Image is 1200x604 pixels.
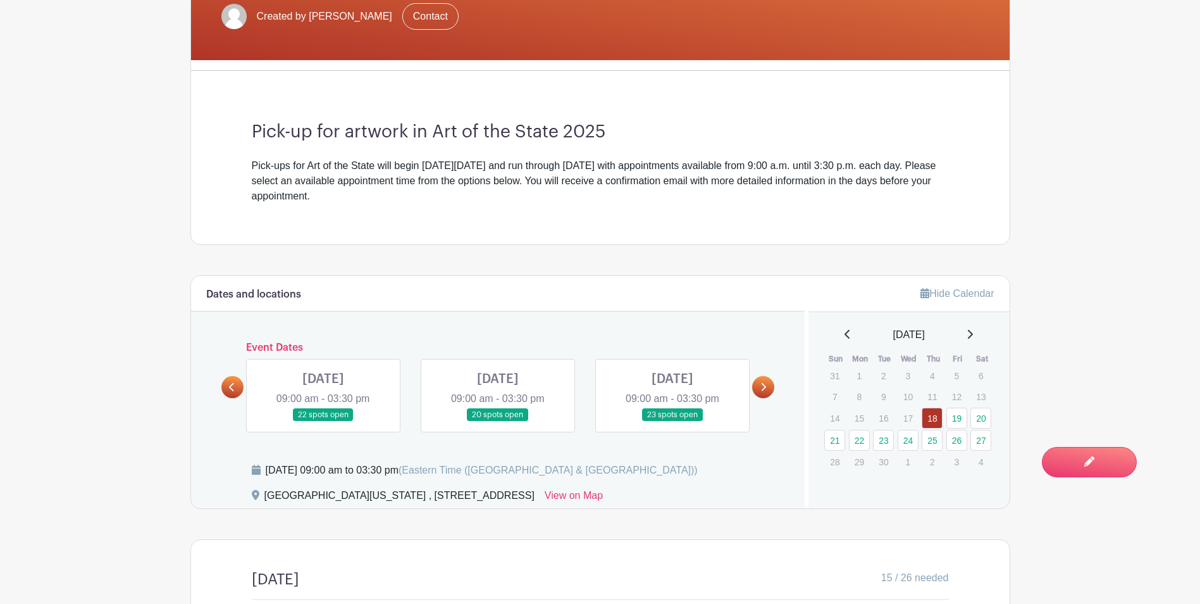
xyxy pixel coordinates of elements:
h6: Dates and locations [206,289,301,301]
p: 2 [922,452,943,472]
a: View on Map [545,488,603,508]
h6: Event Dates [244,342,753,354]
a: Hide Calendar [920,288,994,299]
span: Created by [PERSON_NAME] [257,9,392,24]
a: 27 [970,430,991,451]
span: 15 / 26 needed [881,570,949,586]
p: 4 [922,366,943,386]
p: 3 [946,452,967,472]
p: 1 [849,366,870,386]
a: 21 [824,430,845,451]
a: Contact [402,3,459,30]
p: 3 [898,366,919,386]
img: default-ce2991bfa6775e67f084385cd625a349d9dcbb7a52a09fb2fda1e96e2d18dcdb.png [221,4,247,29]
p: 11 [922,387,943,406]
p: 16 [873,408,894,428]
p: 14 [824,408,845,428]
th: Sat [970,353,994,365]
p: 31 [824,366,845,386]
a: 18 [922,408,943,429]
a: 19 [946,408,967,429]
a: 23 [873,430,894,451]
p: 10 [898,387,919,406]
p: 6 [970,366,991,386]
p: 12 [946,387,967,406]
th: Wed [897,353,922,365]
p: 1 [898,452,919,472]
div: [DATE] 09:00 am to 03:30 pm [266,463,698,478]
p: 7 [824,387,845,406]
th: Tue [872,353,897,365]
th: Mon [848,353,873,365]
a: 25 [922,430,943,451]
th: Sun [824,353,848,365]
p: 30 [873,452,894,472]
a: 26 [946,430,967,451]
p: 28 [824,452,845,472]
th: Thu [921,353,946,365]
a: 20 [970,408,991,429]
p: 9 [873,387,894,406]
h3: Pick-up for artwork in Art of the State 2025 [252,122,949,143]
p: 29 [849,452,870,472]
th: Fri [946,353,970,365]
span: (Eastern Time ([GEOGRAPHIC_DATA] & [GEOGRAPHIC_DATA])) [399,465,698,475]
h4: [DATE] [252,570,299,589]
p: 17 [898,408,919,428]
div: [GEOGRAPHIC_DATA][US_STATE] , [STREET_ADDRESS] [264,488,535,508]
div: Pick-ups for Art of the State will begin [DATE][DATE] and run through [DATE] with appointments av... [252,158,949,204]
p: 4 [970,452,991,472]
p: 2 [873,366,894,386]
p: 15 [849,408,870,428]
span: [DATE] [893,327,925,343]
p: 5 [946,366,967,386]
p: 8 [849,387,870,406]
a: 22 [849,430,870,451]
p: 13 [970,387,991,406]
a: 24 [898,430,919,451]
